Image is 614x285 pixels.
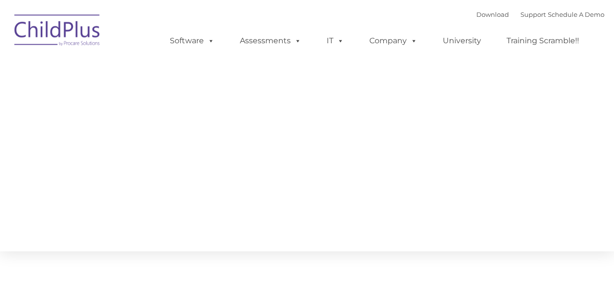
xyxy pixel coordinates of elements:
a: Support [520,11,546,18]
a: Training Scramble!! [497,31,589,50]
a: IT [317,31,354,50]
a: Company [360,31,427,50]
a: Download [476,11,509,18]
a: Assessments [230,31,311,50]
img: ChildPlus by Procare Solutions [10,8,106,56]
a: Software [160,31,224,50]
font: | [476,11,604,18]
a: University [433,31,491,50]
a: Schedule A Demo [548,11,604,18]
